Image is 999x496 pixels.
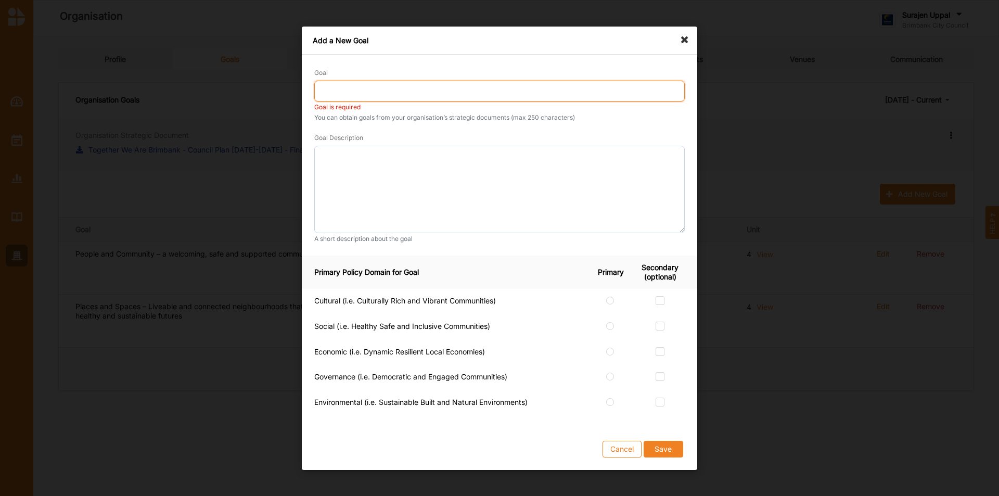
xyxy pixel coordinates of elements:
label: Goal [314,69,328,77]
div: Add a New Goal [302,27,697,55]
td: Cultural (i.e. Culturally Rich and Vibrant Communities) [302,289,594,314]
th: Primary [594,256,635,289]
small: A short description about the goal [314,235,685,243]
button: Cancel [603,440,642,457]
th: Secondary (optional) [635,256,697,289]
label: Goal Description [314,134,363,142]
div: Goal is required [314,103,685,111]
td: Environmental (i.e. Sustainable Built and Natural Environments) [302,390,594,416]
td: Governance (i.e. Democratic and Engaged Communities) [302,365,594,390]
td: Economic (i.e. Dynamic Resilient Local Economies) [302,339,594,365]
th: Primary Policy Domain for Goal [302,256,594,289]
button: Save [644,440,683,457]
small: You can obtain goals from your organisation’s strategic documents (max 250 characters) [314,113,685,122]
td: Social (i.e. Healthy Safe and Inclusive Communities) [302,314,594,340]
